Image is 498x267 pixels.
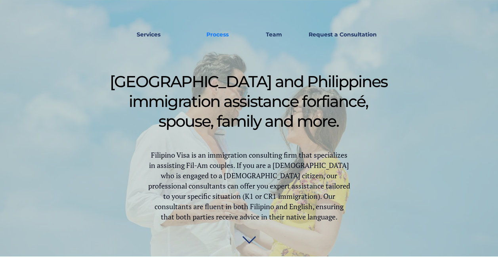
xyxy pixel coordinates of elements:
[110,72,387,131] span: [GEOGRAPHIC_DATA] and Philippines immigration assistance for , spouse, family and more.
[148,150,350,221] span: Filipino Visa is an immigration consulting firm that specializes in assisting Fil-Am couples. If ...
[206,31,229,38] strong: Process
[309,31,377,38] strong: Request a Consultation
[132,26,166,44] a: Services
[305,26,380,44] a: Request a Consultation
[266,31,282,38] strong: Team
[202,26,233,44] a: Process
[137,31,160,38] strong: Services
[321,92,365,111] span: fiancé
[261,26,287,44] a: Team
